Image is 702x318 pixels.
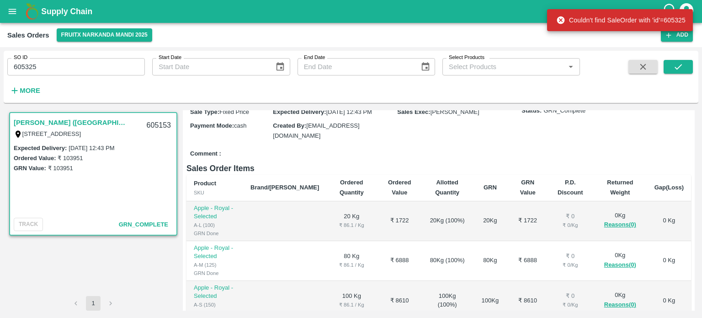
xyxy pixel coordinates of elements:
div: GRN Done [194,229,236,237]
button: Choose date [271,58,289,75]
label: Select Products [449,54,484,61]
label: Ordered Value: [14,155,56,162]
td: 80 Kg [326,241,377,281]
div: ₹ 86.1 / Kg [334,301,369,309]
div: 80 Kg ( 100 %) [430,256,465,265]
img: logo [23,2,41,21]
label: [DATE] 12:43 PM [69,145,114,151]
span: cash [234,122,246,129]
div: 0 Kg [601,211,640,230]
div: ₹ 0 [555,292,586,301]
b: Brand/[PERSON_NAME] [250,184,319,191]
button: Select DC [57,28,152,42]
button: Choose date [417,58,434,75]
label: GRN Value: [14,165,46,172]
label: Expected Delivery : [14,145,67,151]
span: GRN_Complete [543,107,585,115]
td: 20 Kg [326,201,377,241]
p: Apple - Royal - Selected [194,244,236,261]
div: 20 Kg [479,216,501,225]
label: Created By : [273,122,306,129]
div: A-M (125) [194,261,236,269]
button: Reasons(0) [601,300,640,310]
p: Apple - Royal - Selected [194,204,236,221]
label: ₹ 103951 [48,165,73,172]
div: customer-support [662,3,678,20]
label: Start Date [159,54,181,61]
div: 605153 [141,115,176,136]
div: 100 Kg [479,296,501,305]
div: ₹ 0 [555,212,586,221]
b: Product [194,180,216,187]
b: GRN [484,184,497,191]
button: Reasons(0) [601,220,640,230]
span: [EMAIL_ADDRESS][DOMAIN_NAME] [273,122,359,139]
div: 0 Kg [601,251,640,270]
div: 80 Kg [479,256,501,265]
b: Supply Chain [41,7,92,16]
label: End Date [304,54,325,61]
div: ₹ 86.1 / Kg [334,221,369,229]
div: 100 Kg ( 100 %) [430,292,465,309]
label: SO ID [14,54,27,61]
td: 0 Kg [647,241,691,281]
b: P.D. Discount [558,179,583,196]
button: Add [661,28,693,42]
div: GRN Done [194,309,236,317]
td: ₹ 6888 [377,241,422,281]
div: GRN Done [194,269,236,277]
nav: pagination navigation [67,296,119,311]
input: Start Date [152,58,268,75]
div: ₹ 0 / Kg [555,221,586,229]
a: Supply Chain [41,5,662,18]
a: [PERSON_NAME] ([GEOGRAPHIC_DATA]) [14,117,128,129]
strong: More [20,87,40,94]
span: [DATE] 12:43 PM [326,108,372,115]
button: open drawer [2,1,23,22]
span: Fixed Price [219,108,249,115]
p: Apple - Royal - Selected [194,284,236,301]
label: Expected Delivery : [273,108,326,115]
button: Reasons(0) [601,260,640,270]
label: Sales Exec : [397,108,430,115]
td: ₹ 6888 [508,241,548,281]
input: End Date [298,58,413,75]
div: 0 Kg [601,291,640,310]
div: account of current user [678,2,695,21]
label: Sale Type : [190,108,219,115]
div: ₹ 0 [555,252,586,261]
td: 0 Kg [647,201,691,241]
b: Ordered Quantity [340,179,364,196]
div: A-L (100) [194,221,236,229]
div: A-S (150) [194,301,236,309]
label: Status: [521,107,542,115]
label: Comment : [190,150,221,158]
div: ₹ 0 / Kg [555,261,586,269]
div: ₹ 0 / Kg [555,301,586,309]
input: Select Products [445,61,562,73]
button: page 1 [86,296,101,311]
span: GRN_Complete [119,221,168,228]
b: Returned Weight [607,179,633,196]
label: ₹ 103951 [58,155,83,162]
span: [PERSON_NAME] [431,108,479,115]
div: 20 Kg ( 100 %) [430,216,465,225]
b: Gap(Loss) [654,184,684,191]
button: More [7,83,43,98]
td: ₹ 1722 [377,201,422,241]
label: Payment Mode : [190,122,234,129]
div: Sales Orders [7,29,49,41]
td: ₹ 1722 [508,201,548,241]
b: Ordered Value [388,179,411,196]
div: ₹ 86.1 / Kg [334,261,369,269]
h6: Sales Order Items [186,162,691,175]
b: GRN Value [520,179,536,196]
button: Open [565,61,577,73]
div: Couldn't find SaleOrder with 'id'=605325 [556,12,686,28]
b: Allotted Quantity [435,179,459,196]
div: SKU [194,189,236,197]
input: Enter SO ID [7,58,145,75]
label: [STREET_ADDRESS] [22,130,81,137]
